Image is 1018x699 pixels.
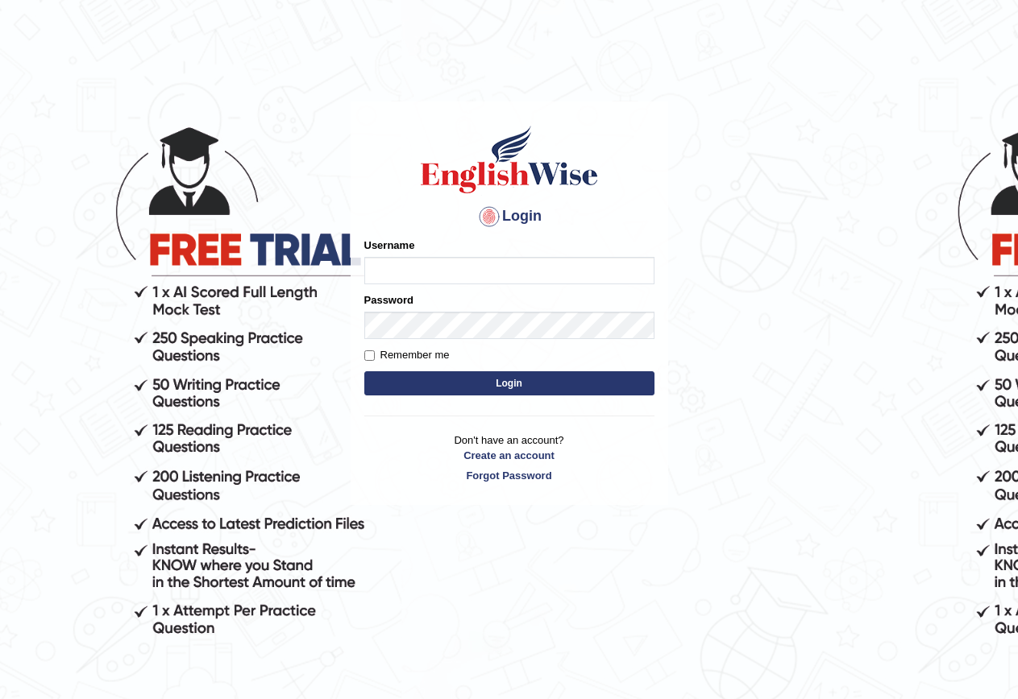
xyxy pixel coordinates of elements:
[364,448,654,463] a: Create an account
[364,432,654,482] p: Don't have an account?
[364,238,415,253] label: Username
[418,123,601,196] img: Logo of English Wise sign in for intelligent practice with AI
[364,468,654,483] a: Forgot Password
[364,371,654,395] button: Login
[364,204,654,230] h4: Login
[364,350,375,361] input: Remember me
[364,292,413,308] label: Password
[364,347,450,363] label: Remember me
